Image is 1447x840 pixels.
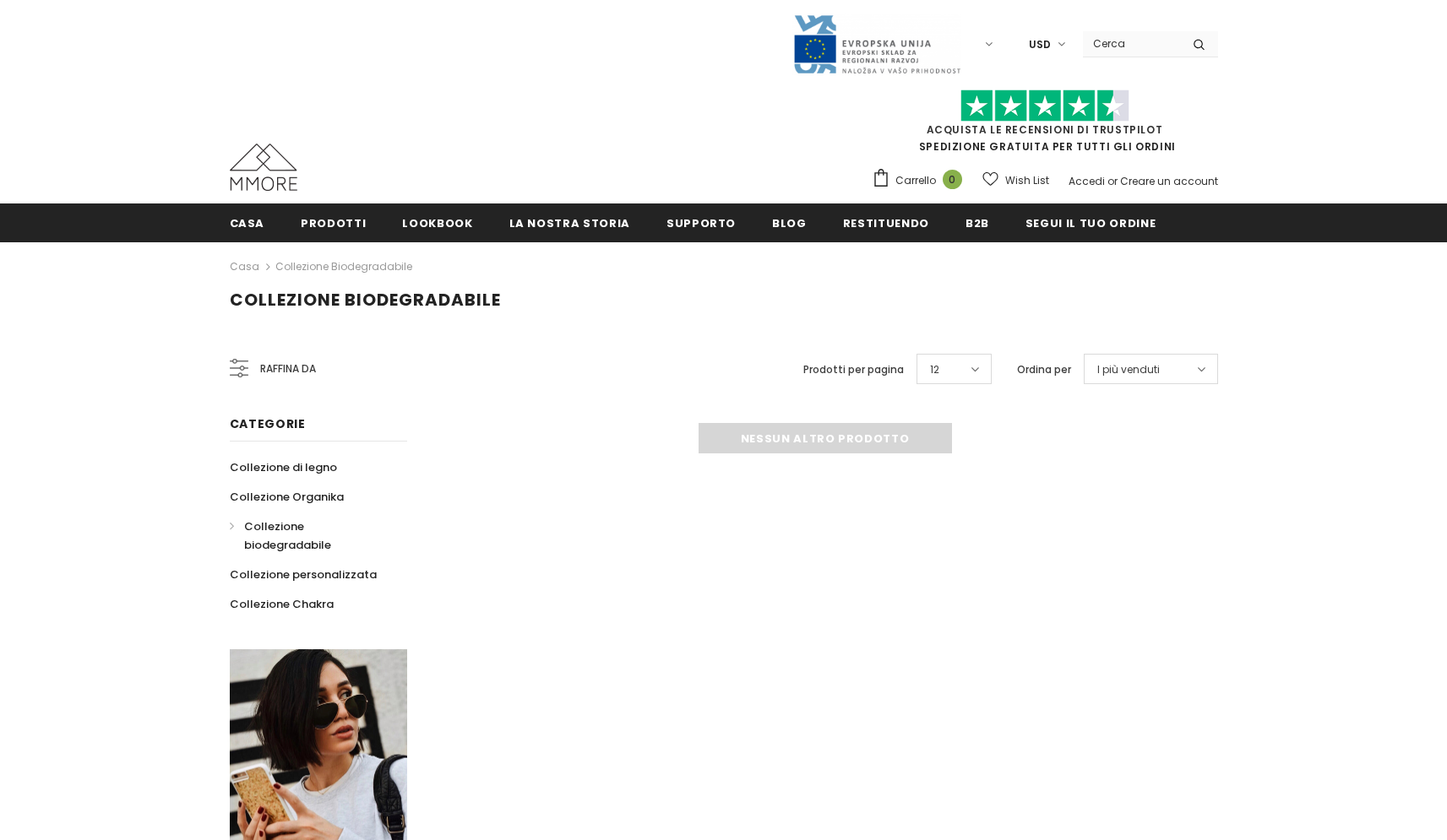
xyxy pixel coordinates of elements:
[1069,174,1105,188] a: Accedi
[230,459,337,475] span: Collezione di legno
[230,257,259,277] a: Casa
[772,215,807,231] span: Blog
[1107,174,1118,188] span: or
[230,566,377,583] span: Collezione personalizzata
[895,172,936,189] span: Carrello
[1029,36,1051,53] span: USD
[803,361,904,378] label: Prodotti per pagina
[509,215,630,231] span: La nostra storia
[930,361,939,378] span: 12
[230,215,265,231] span: Casa
[230,453,337,482] a: Collezione di legno
[843,215,929,231] span: Restituendo
[402,215,472,231] span: Lookbook
[872,97,1218,154] span: SPEDIZIONE GRATUITA PER TUTTI GLI ORDINI
[244,518,331,553] span: Collezione biodegradabile
[1083,31,1180,56] input: Search Site
[230,203,265,241] a: Casa
[666,203,736,241] a: supporto
[1005,172,1049,189] span: Wish List
[301,215,366,231] span: Prodotti
[1097,361,1160,378] span: I più venduti
[1025,203,1156,241] a: Segui il tuo ordine
[966,203,989,241] a: B2B
[301,203,366,241] a: Prodotti
[966,215,989,231] span: B2B
[792,36,961,51] a: Javni Razpis
[943,170,962,189] span: 0
[230,512,389,560] a: Collezione biodegradabile
[230,144,297,191] img: Casi MMORE
[230,560,377,589] a: Collezione personalizzata
[275,259,412,274] a: Collezione biodegradabile
[230,288,501,312] span: Collezione biodegradabile
[872,168,971,193] a: Carrello 0
[666,215,736,231] span: supporto
[982,165,1049,195] a: Wish List
[230,489,344,505] span: Collezione Organika
[1017,361,1071,378] label: Ordina per
[1025,215,1156,231] span: Segui il tuo ordine
[402,203,472,241] a: Lookbook
[230,415,306,432] span: Categorie
[772,203,807,241] a: Blog
[960,89,1129,122] img: Fidati di Pilot Stars
[927,122,1163,137] a: Acquista le recensioni di TrustPilot
[509,203,630,241] a: La nostra storia
[792,14,961,75] img: Javni Razpis
[1120,174,1218,188] a: Creare un account
[230,596,334,612] span: Collezione Chakra
[260,360,316,378] span: Raffina da
[843,203,929,241] a: Restituendo
[230,589,334,619] a: Collezione Chakra
[230,482,344,512] a: Collezione Organika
